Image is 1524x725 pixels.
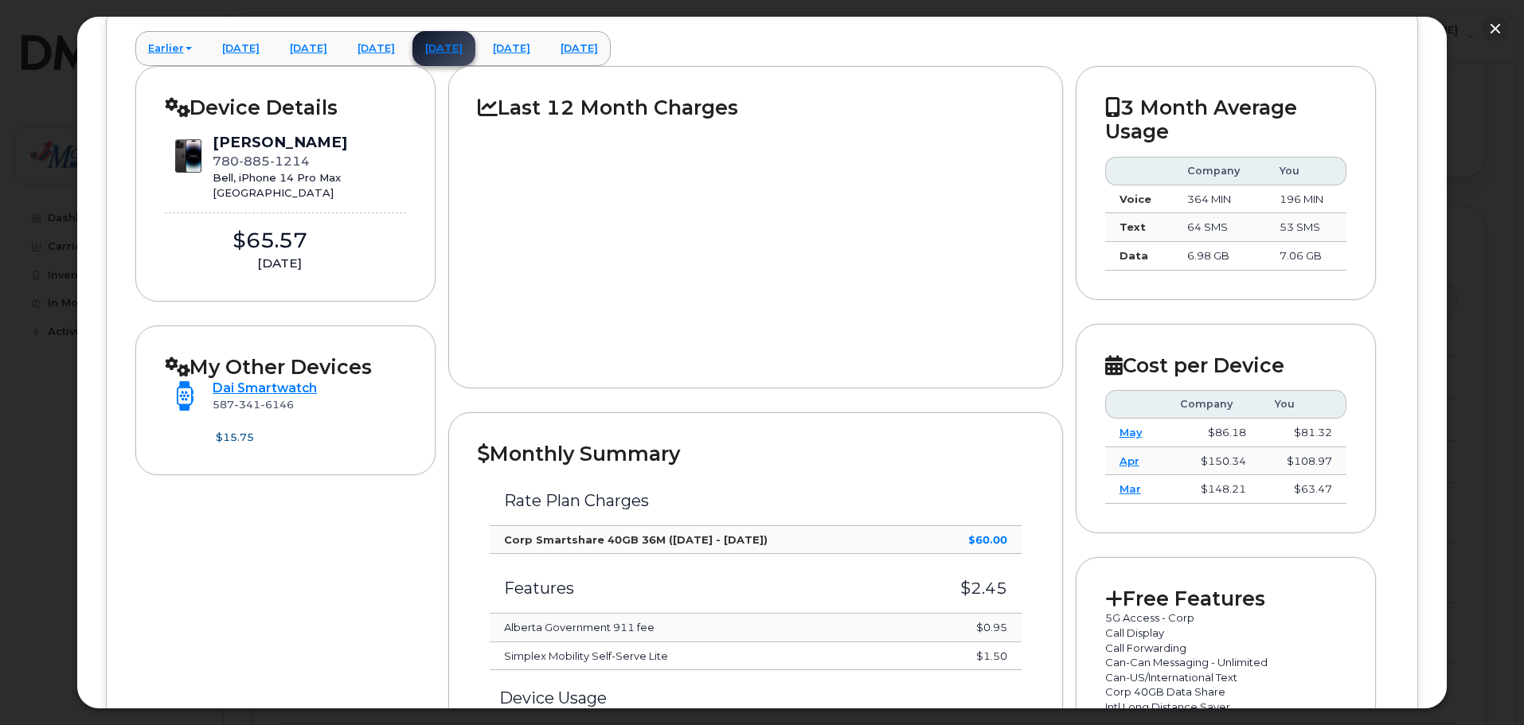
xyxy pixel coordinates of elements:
[1105,610,1347,626] p: 5G Access - Corp
[490,689,1021,707] h3: Device Usage
[912,642,1021,671] td: $1.50
[1120,454,1139,467] a: Apr
[490,642,912,671] td: Simplex Mobility Self-Serve Lite
[213,380,317,396] a: Dai Smartwatch
[1166,447,1260,476] td: $150.34
[1166,390,1260,419] th: Company
[1260,447,1347,476] td: $108.97
[1105,353,1347,377] h2: Cost per Device
[1260,419,1347,447] td: $81.32
[1120,482,1141,495] a: Mar
[504,492,1006,509] h3: Rate Plan Charges
[478,442,1033,466] h2: Monthly Summary
[1166,419,1260,447] td: $86.18
[1260,390,1347,419] th: You
[490,614,912,642] td: Alberta Government 911 fee
[213,398,294,411] span: 587
[1105,670,1347,685] p: Can-US/International Text
[1105,641,1347,656] p: Call Forwarding
[1105,684,1347,700] p: Corp 40GB Data Share
[926,579,1006,597] h3: $2.45
[504,579,897,597] h3: Features
[1105,587,1347,610] h2: Free Features
[165,355,407,379] h2: My Other Devices
[1120,426,1143,439] a: May
[1105,700,1347,715] p: Intl Long Distance Saver
[1166,475,1260,504] td: $148.21
[1105,655,1347,670] p: Can-Can Messaging - Unlimited
[260,398,294,411] span: 6146
[504,533,768,546] strong: Corp Smartshare 40GB 36M ([DATE] - [DATE])
[912,614,1021,642] td: $0.95
[1260,475,1347,504] td: $63.47
[968,533,1007,546] strong: $60.00
[1105,626,1347,641] p: Call Display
